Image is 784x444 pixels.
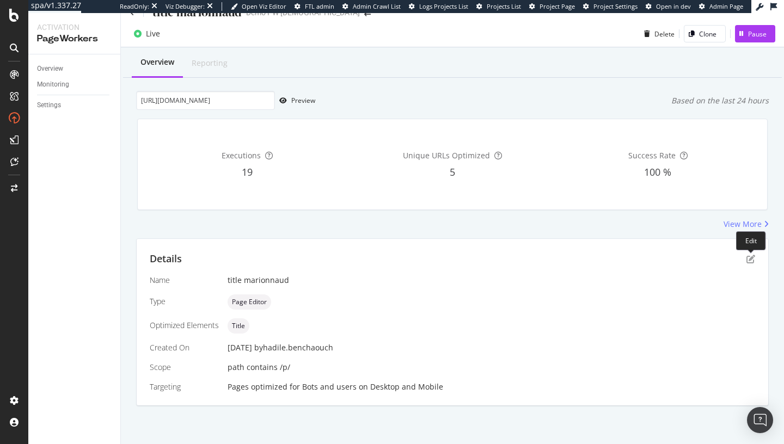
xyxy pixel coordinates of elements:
div: title marionnaud [228,275,755,286]
div: Preview [291,96,315,105]
div: Open Intercom Messenger [747,407,773,433]
span: Projects List [487,2,521,10]
div: Pause [748,29,767,39]
div: Details [150,252,182,266]
a: Open in dev [646,2,691,11]
input: Preview your optimization on a URL [136,91,275,110]
span: 5 [450,165,455,178]
button: Delete [640,25,675,42]
div: View More [724,219,762,230]
span: Project Page [540,2,575,10]
span: 19 [242,165,253,178]
a: FTL admin [295,2,334,11]
div: Clone [699,29,716,39]
div: Optimized Elements [150,320,219,331]
span: path contains /p/ [228,362,290,372]
div: Overview [140,57,174,67]
button: Clone [684,25,726,42]
div: Settings [37,100,61,111]
div: Overview [37,63,63,75]
span: FTL admin [305,2,334,10]
span: Title [232,323,245,329]
div: Desktop and Mobile [370,381,443,392]
div: Activation [37,22,112,33]
div: Edit [736,231,766,250]
a: Monitoring [37,79,113,90]
div: Name [150,275,219,286]
div: Based on the last 24 hours [671,95,769,106]
span: Unique URLs Optimized [403,150,490,161]
a: Admin Page [699,2,743,11]
button: Pause [735,25,775,42]
button: Preview [275,92,315,109]
a: View More [724,219,769,230]
div: PageWorkers [37,33,112,45]
a: Open Viz Editor [231,2,286,11]
div: Live [146,28,160,39]
div: Monitoring [37,79,69,90]
span: Page Editor [232,299,267,305]
div: neutral label [228,294,271,310]
a: Projects List [476,2,521,11]
span: Project Settings [593,2,638,10]
div: Bots and users [302,381,357,392]
div: Scope [150,362,219,373]
div: pen-to-square [746,255,755,263]
div: by hadile.benchaouch [254,342,333,353]
div: Pages optimized for on [228,381,755,392]
div: neutral label [228,318,249,334]
a: Settings [37,100,113,111]
div: Created On [150,342,219,353]
a: Logs Projects List [409,2,468,11]
a: Overview [37,63,113,75]
span: Admin Crawl List [353,2,401,10]
span: Open Viz Editor [242,2,286,10]
div: Delete [654,29,675,39]
div: Viz Debugger: [166,2,205,11]
a: Admin Crawl List [342,2,401,11]
div: Reporting [192,58,228,69]
div: ReadOnly: [120,2,149,11]
span: 100 % [644,165,671,178]
div: Type [150,296,219,307]
span: Admin Page [709,2,743,10]
span: Executions [222,150,261,161]
div: Targeting [150,381,219,392]
span: Logs Projects List [419,2,468,10]
span: Open in dev [656,2,691,10]
a: Project Settings [583,2,638,11]
span: Success Rate [628,150,676,161]
a: Project Page [529,2,575,11]
div: [DATE] [228,342,755,353]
